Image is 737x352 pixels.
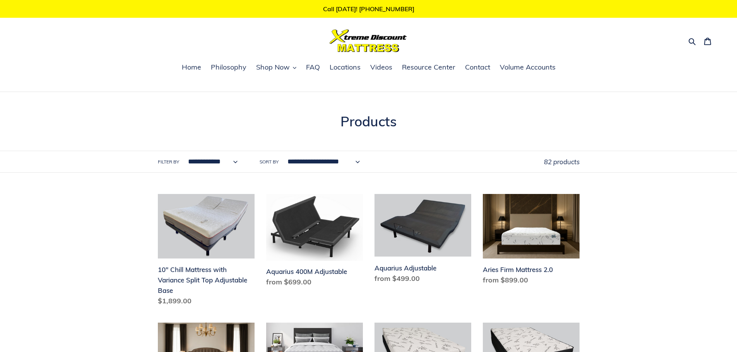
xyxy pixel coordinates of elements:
span: Resource Center [402,63,455,72]
span: Videos [370,63,392,72]
a: Philosophy [207,62,250,73]
span: Contact [465,63,490,72]
a: FAQ [302,62,324,73]
span: Shop Now [256,63,290,72]
label: Sort by [260,158,279,165]
a: Aquarius 400M Adjustable [266,194,363,290]
span: Philosophy [211,63,246,72]
span: Home [182,63,201,72]
a: Locations [326,62,364,73]
a: Home [178,62,205,73]
label: Filter by [158,158,179,165]
a: Contact [461,62,494,73]
a: Volume Accounts [496,62,559,73]
a: Resource Center [398,62,459,73]
a: 10" Chill Mattress with Variance Split Top Adjustable Base [158,194,255,309]
img: Xtreme Discount Mattress [330,29,407,52]
a: Aquarius Adjustable [374,194,471,286]
a: Videos [366,62,396,73]
span: Products [340,113,397,130]
button: Shop Now [252,62,300,73]
a: Aries Firm Mattress 2.0 [483,194,580,288]
span: Locations [330,63,361,72]
span: FAQ [306,63,320,72]
span: Volume Accounts [500,63,556,72]
span: 82 products [544,158,580,166]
